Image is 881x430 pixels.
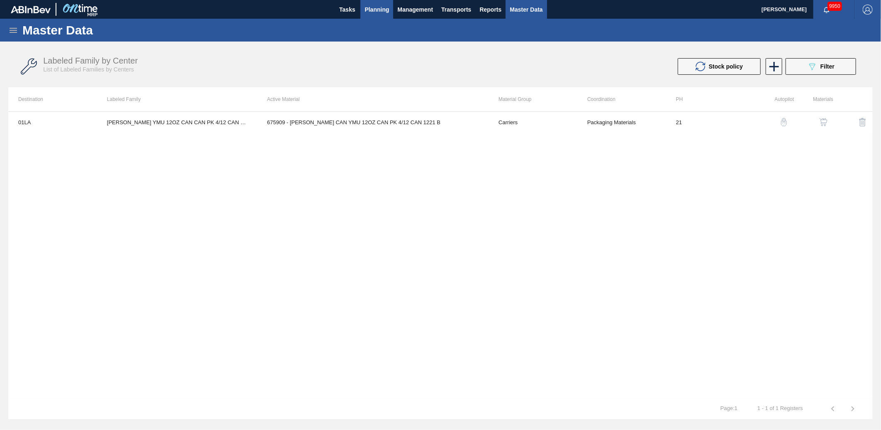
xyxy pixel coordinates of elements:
[97,112,257,133] td: [PERSON_NAME] YMU 12OZ CAN CAN PK 4/12 CAN CUTWATER VODKA MULE
[666,112,755,133] td: 21
[798,112,833,132] div: View Materials
[338,5,356,15] span: Tasks
[819,118,827,126] img: shopping-cart-icon
[678,58,761,75] button: Stock policy
[678,58,765,75] div: Update stock policy
[711,398,747,412] td: Page : 1
[755,87,794,111] th: Autopilot
[11,6,51,13] img: TNhmsLtSVTkK8tSr43FrP2fwEKptu5GPRR3wAAAABJRU5ErkJggg==
[8,112,97,133] td: 01LA
[257,87,489,111] th: Active Material
[786,58,856,75] button: Filter
[774,112,794,132] button: auto-pilot-icon
[759,112,794,132] div: Autopilot Configuration
[827,2,842,11] span: 9950
[666,87,755,111] th: PH
[22,25,170,35] h1: Master Data
[441,5,471,15] span: Transports
[837,112,873,132] div: Delete Labeled Family X Center
[709,63,743,70] span: Stock policy
[780,118,788,126] img: auto-pilot-icon
[765,58,781,75] div: New labeled family by center
[820,63,835,70] span: Filter
[853,112,873,132] button: delete-icon
[489,112,577,133] td: Carriers
[8,87,97,111] th: Destination
[577,87,666,111] th: Coordination
[577,112,666,133] td: Packaging Materials
[858,117,868,127] img: delete-icon
[489,87,577,111] th: Material Group
[813,112,833,132] button: shopping-cart-icon
[479,5,501,15] span: Reports
[813,4,840,15] button: Notifications
[43,66,134,73] span: List of Labeled Families by Centers
[365,5,389,15] span: Planning
[747,398,813,412] td: 1 - 1 of 1 Registers
[781,58,860,75] div: Filter labeled family by center
[863,5,873,15] img: Logout
[510,5,543,15] span: Master Data
[794,87,833,111] th: Materials
[43,56,138,65] span: Labeled Family by Center
[397,5,433,15] span: Management
[97,87,257,111] th: Labeled Family
[257,112,489,133] td: 675909 - [PERSON_NAME] CAN YMU 12OZ CAN PK 4/12 CAN 1221 B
